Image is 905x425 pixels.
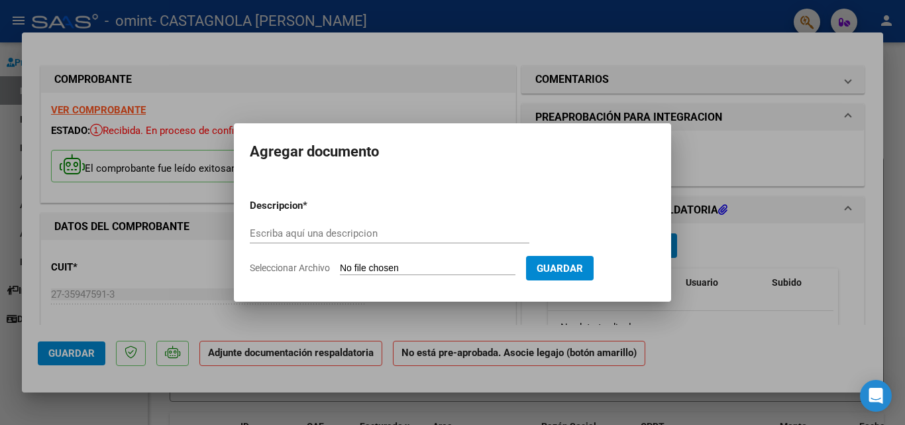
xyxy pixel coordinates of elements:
button: Guardar [526,256,594,280]
span: Guardar [537,263,583,274]
div: Open Intercom Messenger [860,380,892,412]
span: Seleccionar Archivo [250,263,330,273]
h2: Agregar documento [250,139,655,164]
p: Descripcion [250,198,372,213]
